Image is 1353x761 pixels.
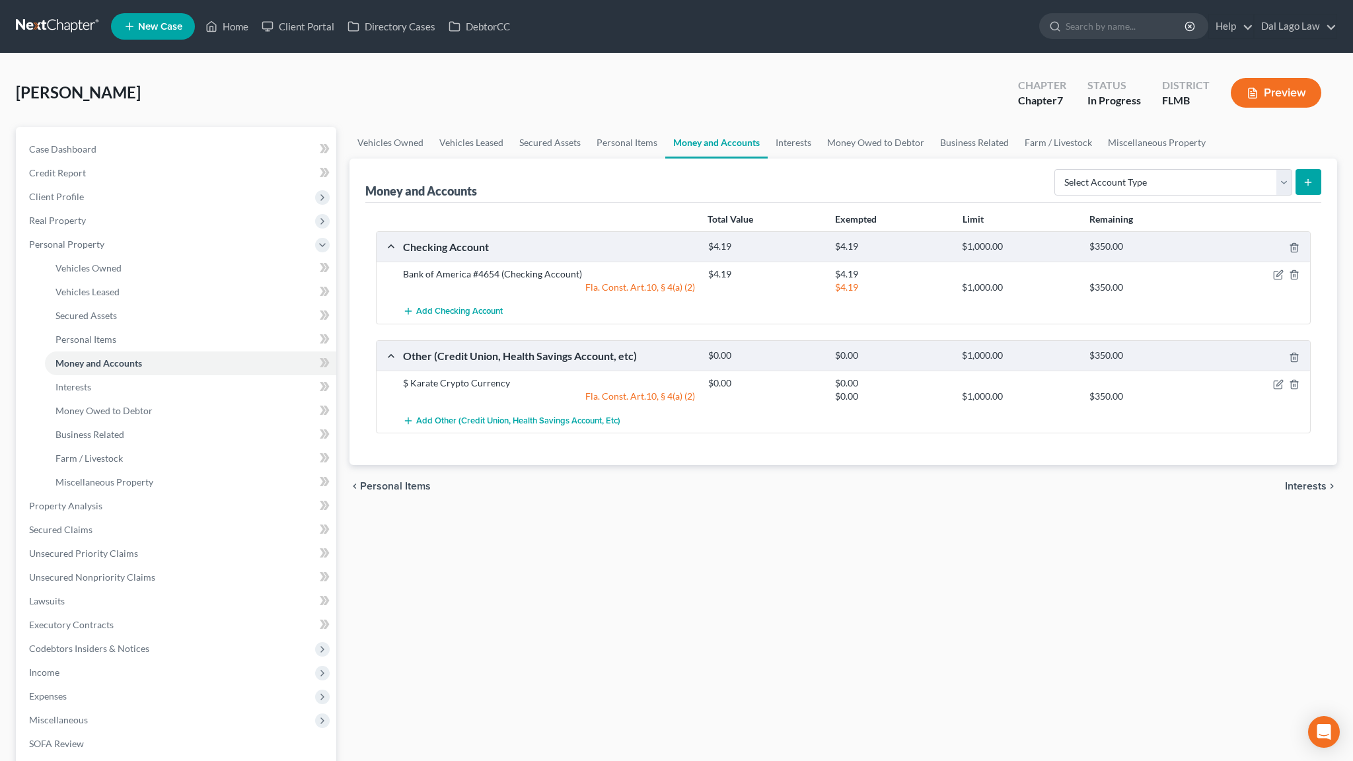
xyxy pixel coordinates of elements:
[828,240,955,253] div: $4.19
[828,377,955,390] div: $0.00
[403,408,620,433] button: Add Other (Credit Union, Health Savings Account, etc)
[349,481,431,491] button: chevron_left Personal Items
[29,167,86,178] span: Credit Report
[55,476,153,488] span: Miscellaneous Property
[932,127,1017,159] a: Business Related
[1087,78,1141,93] div: Status
[403,299,503,324] button: Add Checking Account
[18,565,336,589] a: Unsecured Nonpriority Claims
[1089,213,1133,225] strong: Remaining
[1162,78,1210,93] div: District
[45,328,336,351] a: Personal Items
[45,256,336,280] a: Vehicles Owned
[702,349,828,362] div: $0.00
[1162,93,1210,108] div: FLMB
[29,571,155,583] span: Unsecured Nonpriority Claims
[1209,15,1253,38] a: Help
[1083,240,1210,253] div: $350.00
[396,240,702,254] div: Checking Account
[45,447,336,470] a: Farm / Livestock
[955,349,1082,362] div: $1,000.00
[29,191,84,202] span: Client Profile
[396,377,702,390] div: $ Karate Crypto Currency
[365,183,477,199] div: Money and Accounts
[1255,15,1336,38] a: Dal Lago Law
[29,143,96,155] span: Case Dashboard
[396,349,702,363] div: Other (Credit Union, Health Savings Account, etc)
[708,213,753,225] strong: Total Value
[55,453,123,464] span: Farm / Livestock
[511,127,589,159] a: Secured Assets
[396,268,702,281] div: Bank of America #4654 (Checking Account)
[828,349,955,362] div: $0.00
[828,268,955,281] div: $4.19
[29,548,138,559] span: Unsecured Priority Claims
[835,213,877,225] strong: Exempted
[349,481,360,491] i: chevron_left
[18,589,336,613] a: Lawsuits
[1057,94,1063,106] span: 7
[955,240,1082,253] div: $1,000.00
[55,429,124,440] span: Business Related
[1308,716,1340,748] div: Open Intercom Messenger
[18,137,336,161] a: Case Dashboard
[29,215,86,226] span: Real Property
[1018,93,1066,108] div: Chapter
[45,423,336,447] a: Business Related
[963,213,984,225] strong: Limit
[45,375,336,399] a: Interests
[396,390,702,403] div: Fla. Const. Art.10, § 4(a) (2)
[29,738,84,749] span: SOFA Review
[955,390,1082,403] div: $1,000.00
[702,240,828,253] div: $4.19
[360,481,431,491] span: Personal Items
[18,161,336,185] a: Credit Report
[18,732,336,756] a: SOFA Review
[16,83,141,102] span: [PERSON_NAME]
[45,304,336,328] a: Secured Assets
[18,518,336,542] a: Secured Claims
[341,15,442,38] a: Directory Cases
[18,542,336,565] a: Unsecured Priority Claims
[45,280,336,304] a: Vehicles Leased
[55,262,122,273] span: Vehicles Owned
[199,15,255,38] a: Home
[828,281,955,294] div: $4.19
[29,595,65,606] span: Lawsuits
[55,357,142,369] span: Money and Accounts
[1285,481,1337,491] button: Interests chevron_right
[29,667,59,678] span: Income
[955,281,1082,294] div: $1,000.00
[255,15,341,38] a: Client Portal
[29,500,102,511] span: Property Analysis
[1083,349,1210,362] div: $350.00
[55,405,153,416] span: Money Owed to Debtor
[55,310,117,321] span: Secured Assets
[589,127,665,159] a: Personal Items
[819,127,932,159] a: Money Owed to Debtor
[702,377,828,390] div: $0.00
[396,281,702,294] div: Fla. Const. Art.10, § 4(a) (2)
[416,416,620,426] span: Add Other (Credit Union, Health Savings Account, etc)
[18,613,336,637] a: Executory Contracts
[1017,127,1100,159] a: Farm / Livestock
[828,390,955,403] div: $0.00
[1083,281,1210,294] div: $350.00
[1018,78,1066,93] div: Chapter
[1087,93,1141,108] div: In Progress
[29,619,114,630] span: Executory Contracts
[29,690,67,702] span: Expenses
[45,470,336,494] a: Miscellaneous Property
[665,127,768,159] a: Money and Accounts
[1100,127,1214,159] a: Miscellaneous Property
[45,351,336,375] a: Money and Accounts
[29,238,104,250] span: Personal Property
[768,127,819,159] a: Interests
[55,334,116,345] span: Personal Items
[1231,78,1321,108] button: Preview
[1066,14,1187,38] input: Search by name...
[29,643,149,654] span: Codebtors Insiders & Notices
[702,268,828,281] div: $4.19
[1327,481,1337,491] i: chevron_right
[138,22,182,32] span: New Case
